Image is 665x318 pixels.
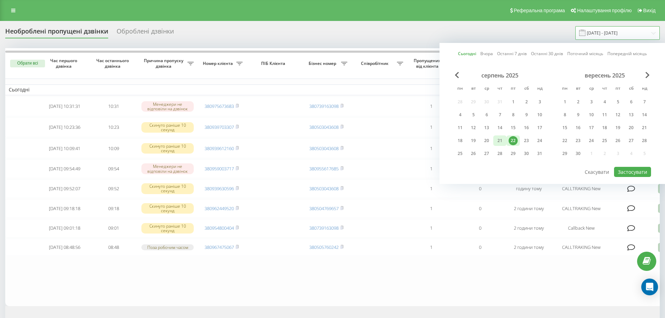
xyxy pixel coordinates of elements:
[504,199,553,218] td: 2 години тому
[453,135,467,146] div: пн 18 серп 2025 р.
[586,84,597,94] abbr: середа
[553,239,609,256] td: CALLTRAKING New
[509,110,518,119] div: 8
[455,84,465,94] abbr: понеділок
[571,110,585,120] div: вт 9 вер 2025 р.
[520,97,533,107] div: сб 2 серп 2025 р.
[40,239,89,256] td: [DATE] 08:48:56
[141,244,194,250] div: Поза робочим часом
[493,135,507,146] div: чт 21 серп 2025 р.
[467,135,480,146] div: вт 19 серп 2025 р.
[407,179,456,198] td: 1
[645,72,650,78] span: Next Month
[468,84,479,94] abbr: вівторок
[46,58,83,69] span: Час першого дзвінка
[469,110,478,119] div: 5
[205,185,234,192] a: 380939630596
[141,122,194,133] div: Скинуто раніше 10 секунд
[407,118,456,137] td: 1
[514,8,565,13] span: Реферальна програма
[493,148,507,159] div: чт 28 серп 2025 р.
[627,123,636,132] div: 20
[625,123,638,133] div: сб 20 вер 2025 р.
[625,97,638,107] div: сб 6 вер 2025 р.
[560,84,570,94] abbr: понеділок
[625,110,638,120] div: сб 13 вер 2025 р.
[638,97,651,107] div: нд 7 вер 2025 р.
[599,84,610,94] abbr: четвер
[640,123,649,132] div: 21
[309,244,339,250] a: 380505760242
[574,110,583,119] div: 9
[141,143,194,154] div: Скинуто раніше 10 секунд
[456,219,504,238] td: 0
[574,149,583,158] div: 30
[410,58,446,69] span: Пропущених від клієнта
[480,148,493,159] div: ср 27 серп 2025 р.
[469,123,478,132] div: 12
[89,219,138,238] td: 09:01
[141,163,194,174] div: Менеджери не відповіли на дзвінок
[533,135,546,146] div: нд 24 серп 2025 р.
[553,199,609,218] td: CALLTRAKING New
[141,58,187,69] span: Причина пропуску дзвінка
[482,123,491,132] div: 13
[600,97,609,106] div: 4
[407,97,456,116] td: 1
[495,110,504,119] div: 7
[201,61,236,66] span: Номер клієнта
[504,239,553,256] td: 2 години тому
[509,136,518,145] div: 22
[89,179,138,198] td: 09:52
[205,244,234,250] a: 380967475067
[508,84,518,94] abbr: п’ятниця
[567,50,603,57] a: Поточний місяць
[309,185,339,192] a: 380503043608
[40,139,89,158] td: [DATE] 10:09:41
[571,135,585,146] div: вт 23 вер 2025 р.
[627,136,636,145] div: 27
[309,205,339,212] a: 380504769657
[531,50,563,57] a: Останні 30 днів
[455,72,459,78] span: Previous Month
[205,205,234,212] a: 380962449520
[117,28,174,38] div: Оброблені дзвінки
[627,97,636,106] div: 6
[534,84,545,94] abbr: неділя
[141,183,194,194] div: Скинуто раніше 10 секунд
[456,199,504,218] td: 0
[407,160,456,178] td: 1
[535,110,544,119] div: 10
[495,84,505,94] abbr: четвер
[467,123,480,133] div: вт 12 серп 2025 р.
[141,223,194,234] div: Скинуто раніше 10 секунд
[469,149,478,158] div: 26
[205,103,234,109] a: 380975673683
[558,148,571,159] div: пн 29 вер 2025 р.
[456,239,504,256] td: 0
[504,219,553,238] td: 2 години тому
[560,136,569,145] div: 22
[40,160,89,178] td: [DATE] 09:54:49
[587,97,596,106] div: 3
[467,148,480,159] div: вт 26 серп 2025 р.
[585,110,598,120] div: ср 10 вер 2025 р.
[640,136,649,145] div: 28
[535,97,544,106] div: 3
[305,61,341,66] span: Бізнес номер
[581,167,613,177] button: Скасувати
[453,72,546,79] div: серпень 2025
[522,136,531,145] div: 23
[480,50,493,57] a: Вчора
[558,123,571,133] div: пн 15 вер 2025 р.
[638,123,651,133] div: нд 21 вер 2025 р.
[520,148,533,159] div: сб 30 серп 2025 р.
[598,110,611,120] div: чт 11 вер 2025 р.
[585,97,598,107] div: ср 3 вер 2025 р.
[587,136,596,145] div: 24
[640,110,649,119] div: 14
[611,123,625,133] div: пт 19 вер 2025 р.
[495,136,504,145] div: 21
[640,97,649,106] div: 7
[407,219,456,238] td: 1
